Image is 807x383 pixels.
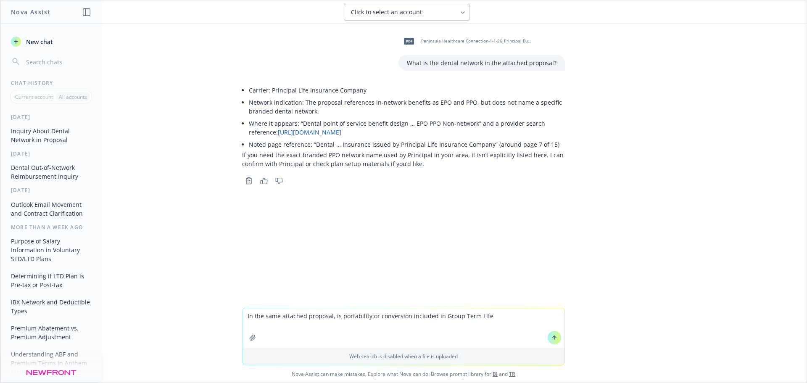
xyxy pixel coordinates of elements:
[249,138,565,151] li: Noted page reference: “Dental … Insurance issued by Principal Life Insurance Company” (around pag...
[509,370,515,378] a: TR
[249,96,565,117] li: Network indication: The proposal references in-network benefits as EPO and PPO, but does not name...
[278,128,341,136] a: [URL][DOMAIN_NAME]
[421,38,531,44] span: Peninsula Healthcare Connection-1-1-26_Principal Bundled.pdf
[8,124,95,147] button: Inquiry About Dental Network in Proposal
[8,269,95,292] button: Determining if LTD Plan is Pre-tax or Post-tax
[243,308,564,348] textarea: In the same attached proposal, is portability or conversion included in Group Term Life
[344,4,470,21] button: Click to select an account
[248,353,559,360] p: Web search is disabled when a file is uploaded
[15,93,53,100] p: Current account
[404,38,414,44] span: pdf
[8,321,95,344] button: Premium Abatement vs. Premium Adjustment
[249,117,565,138] li: Where it appears: “Dental point of service benefit design … EPO PPO Non-network” and a provider s...
[1,224,101,231] div: More than a week ago
[8,295,95,318] button: IBX Network and Deductible Types
[4,365,803,383] span: Nova Assist can make mistakes. Explore what Nova can do: Browse prompt library for and
[1,150,101,157] div: [DATE]
[1,79,101,87] div: Chat History
[24,37,53,46] span: New chat
[8,34,95,49] button: New chat
[8,347,95,379] button: Understanding ABF and Premium Terms in Anthem Medical Quotes
[24,56,91,68] input: Search chats
[407,58,556,67] p: What is the dental network in the attached proposal?
[242,151,565,168] p: If you need the exact branded PPO network name used by Principal in your area, it isn’t explicitl...
[493,370,498,378] a: BI
[8,198,95,220] button: Outlook Email Movement and Contract Clarification
[398,31,533,52] div: pdfPeninsula Healthcare Connection-1-1-26_Principal Bundled.pdf
[351,8,422,16] span: Click to select an account
[272,175,286,187] button: Thumbs down
[249,84,565,96] li: Carrier: Principal Life Insurance Company
[8,161,95,183] button: Dental Out-of-Network Reimbursement Inquiry
[245,177,253,185] svg: Copy to clipboard
[11,8,50,16] h1: Nova Assist
[59,93,87,100] p: All accounts
[8,234,95,266] button: Purpose of Salary Information in Voluntary STD/LTD Plans
[1,187,101,194] div: [DATE]
[1,114,101,121] div: [DATE]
